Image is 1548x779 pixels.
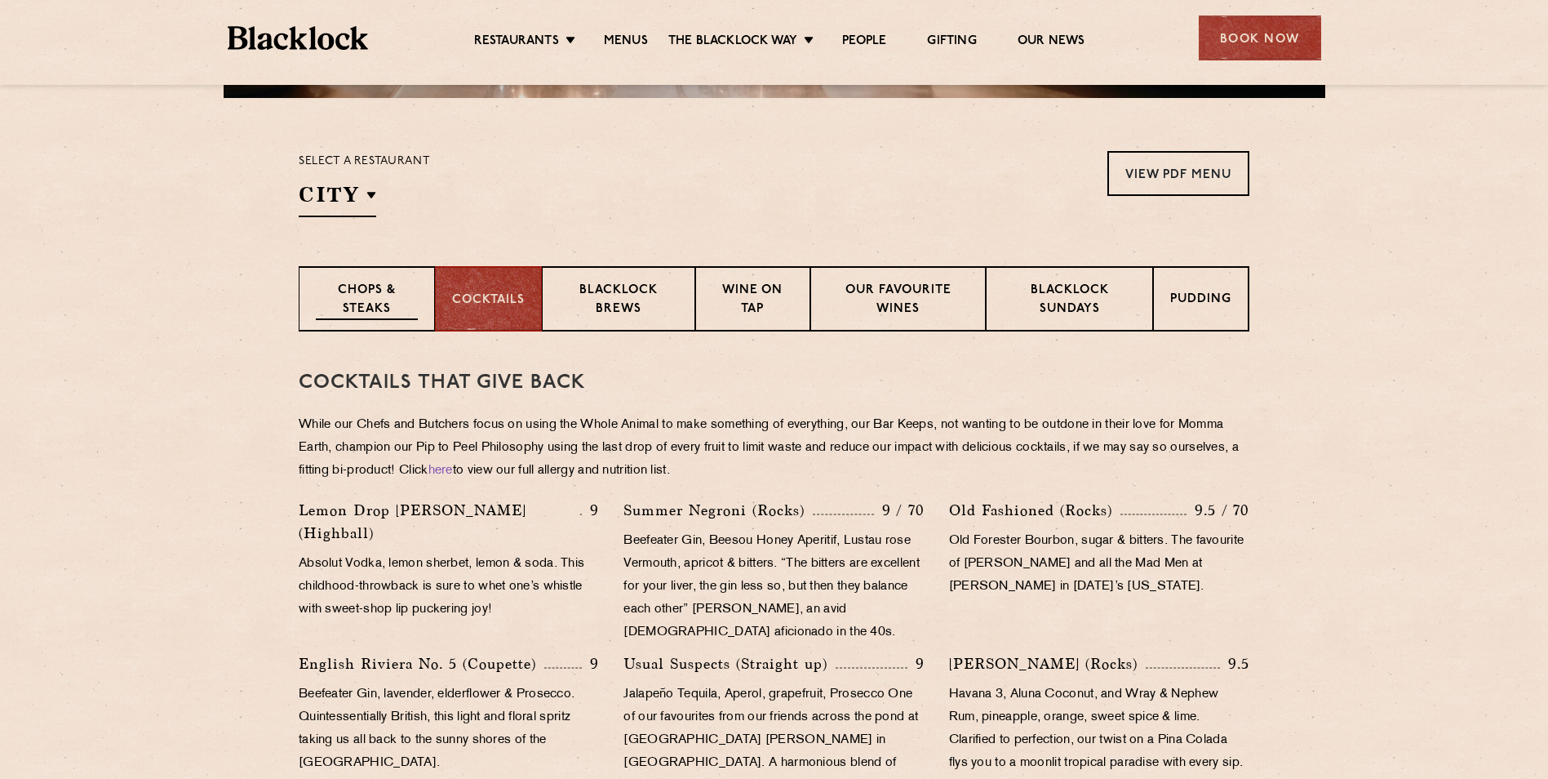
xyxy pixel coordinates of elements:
[623,499,813,522] p: Summer Negroni (Rocks)
[827,282,969,320] p: Our favourite wines
[949,499,1120,522] p: Old Fashioned (Rocks)
[582,653,599,674] p: 9
[949,652,1146,675] p: [PERSON_NAME] (Rocks)
[299,180,376,217] h2: City
[299,652,544,675] p: English Riviera No. 5 (Coupette)
[1003,282,1136,320] p: Blacklock Sundays
[582,500,599,521] p: 9
[949,683,1249,775] p: Havana 3, Aluna Coconut, and Wray & Nephew Rum, pineapple, orange, sweet spice & lime. Clarified ...
[712,282,792,320] p: Wine on Tap
[299,683,599,775] p: Beefeater Gin, lavender, elderflower & Prosecco. Quintessentially British, this light and floral ...
[1187,500,1249,521] p: 9.5 / 70
[299,499,580,545] p: Lemon Drop [PERSON_NAME] (Highball)
[1220,653,1249,674] p: 9.5
[559,282,678,320] p: Blacklock Brews
[316,282,418,320] p: Chops & Steaks
[949,530,1249,599] p: Old Forester Bourbon, sugar & bitters. The favourite of [PERSON_NAME] and all the Mad Men at [PER...
[874,500,925,521] p: 9 / 70
[927,33,976,51] a: Gifting
[299,151,430,172] p: Select a restaurant
[1107,151,1249,196] a: View PDF Menu
[1018,33,1085,51] a: Our News
[907,653,925,674] p: 9
[299,553,599,621] p: Absolut Vodka, lemon sherbet, lemon & soda. This childhood-throwback is sure to whet one’s whistl...
[228,26,369,50] img: BL_Textured_Logo-footer-cropped.svg
[1170,291,1231,311] p: Pudding
[1199,16,1321,60] div: Book Now
[623,652,836,675] p: Usual Suspects (Straight up)
[604,33,648,51] a: Menus
[428,465,453,477] a: here
[452,292,525,310] p: Cocktails
[299,372,1249,394] h3: Cocktails That Give Back
[474,33,559,51] a: Restaurants
[668,33,797,51] a: The Blacklock Way
[842,33,886,51] a: People
[299,414,1249,483] p: While our Chefs and Butchers focus on using the Whole Animal to make something of everything, our...
[623,530,924,644] p: Beefeater Gin, Beesou Honey Aperitif, Lustau rose Vermouth, apricot & bitters. “The bitters are e...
